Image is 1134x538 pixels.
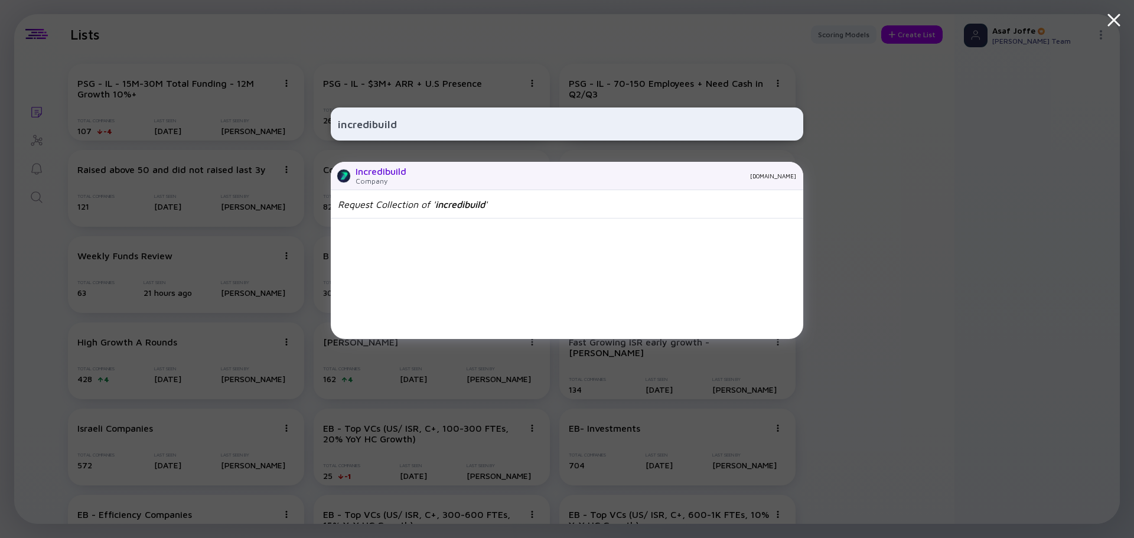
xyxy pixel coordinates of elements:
[416,172,796,180] div: [DOMAIN_NAME]
[356,166,406,177] div: Incredibuild
[435,199,485,210] span: incredibuild
[338,113,796,135] input: Search Company or Investor...
[338,199,487,210] div: Request Collection of ' '
[356,177,406,185] div: Company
